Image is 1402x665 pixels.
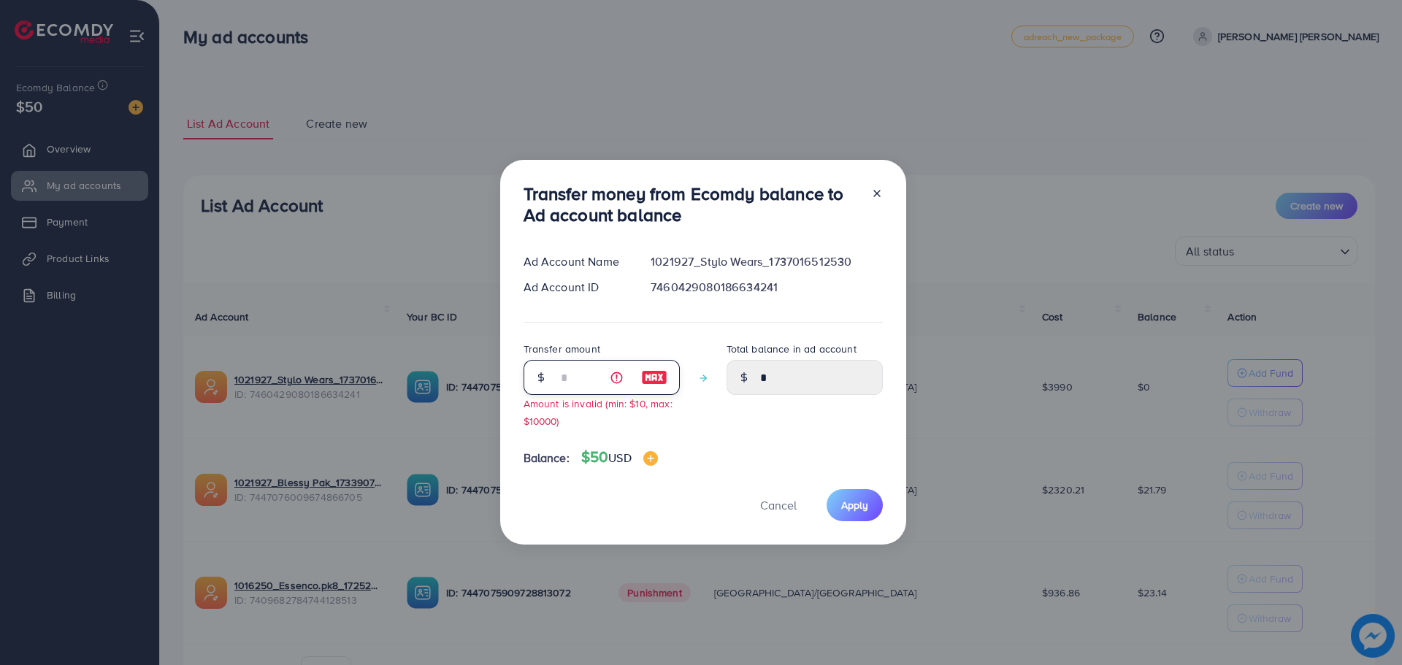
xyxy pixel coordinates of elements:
span: Cancel [760,497,797,513]
div: 1021927_Stylo Wears_1737016512530 [639,253,894,270]
span: Balance: [524,450,570,466]
h3: Transfer money from Ecomdy balance to Ad account balance [524,183,859,226]
div: Ad Account ID [512,279,640,296]
h4: $50 [581,448,658,466]
img: image [641,369,667,386]
img: image [643,451,658,466]
label: Total balance in ad account [727,342,857,356]
span: USD [608,450,631,466]
div: Ad Account Name [512,253,640,270]
label: Transfer amount [524,342,600,356]
span: Apply [841,498,868,512]
div: 7460429080186634241 [639,279,894,296]
small: Amount is invalid (min: $10, max: $10000) [524,396,673,427]
button: Cancel [742,489,815,520]
button: Apply [827,489,883,520]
